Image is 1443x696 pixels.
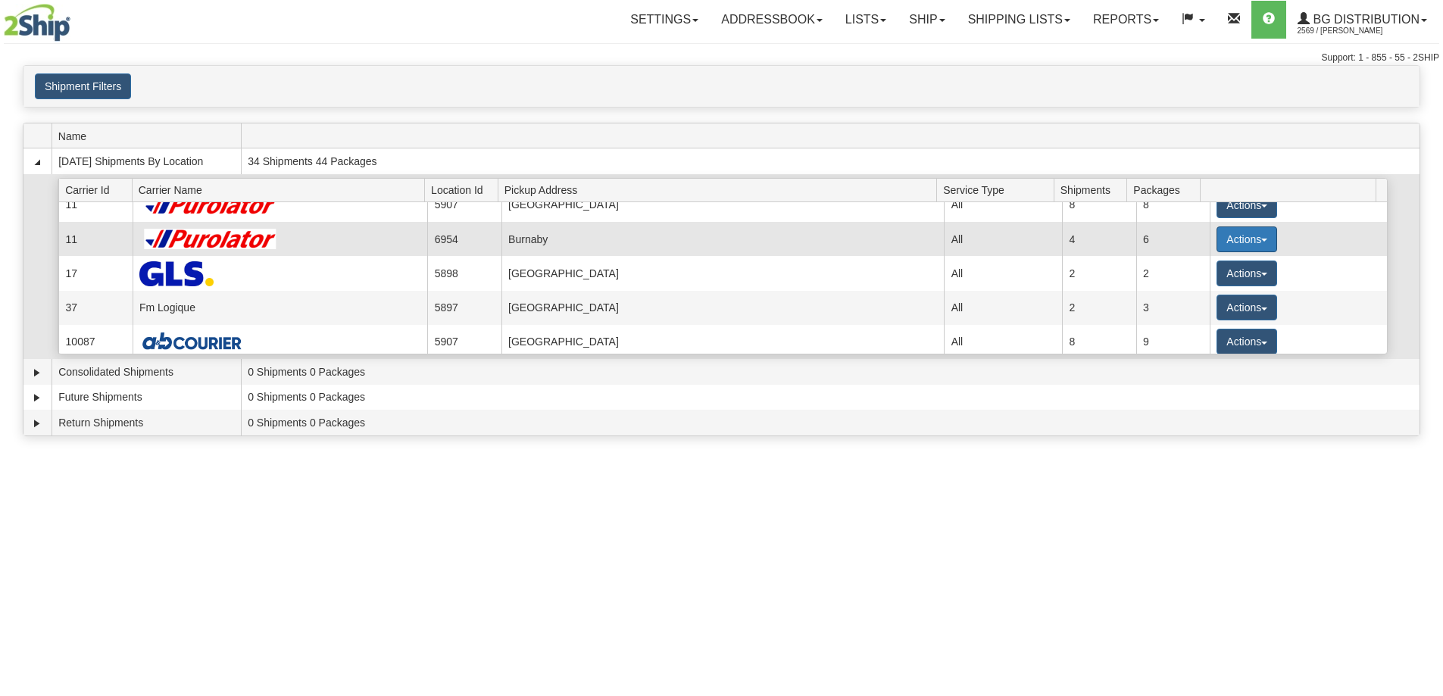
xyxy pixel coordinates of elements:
td: 34 Shipments 44 Packages [241,148,1420,174]
td: 2 [1136,256,1210,290]
td: 8 [1136,188,1210,222]
button: Actions [1217,329,1277,354]
td: 8 [1062,188,1135,222]
a: Expand [30,390,45,405]
td: All [944,325,1062,359]
img: Purolator [139,195,283,215]
td: 11 [58,222,132,256]
span: Service Type [943,178,1054,201]
td: 5907 [427,188,501,222]
td: 2 [1062,256,1135,290]
button: Actions [1217,226,1277,252]
span: Carrier Id [65,178,132,201]
td: [GEOGRAPHIC_DATA] [501,325,945,359]
td: 37 [58,291,132,325]
td: 10087 [58,325,132,359]
a: Lists [834,1,898,39]
td: 11 [58,188,132,222]
td: 6954 [427,222,501,256]
a: Shipping lists [957,1,1082,39]
td: [GEOGRAPHIC_DATA] [501,291,945,325]
td: 6 [1136,222,1210,256]
td: Future Shipments [52,385,241,410]
button: Actions [1217,192,1277,218]
a: Expand [30,365,45,380]
button: Shipment Filters [35,73,131,99]
a: BG Distribution 2569 / [PERSON_NAME] [1286,1,1438,39]
td: Fm Logique [133,291,428,325]
td: 5907 [427,325,501,359]
td: All [944,291,1062,325]
button: Actions [1217,261,1277,286]
img: Purolator [139,229,283,249]
td: 0 Shipments 0 Packages [241,385,1420,410]
td: 8 [1062,325,1135,359]
img: GLS Canada [139,261,214,286]
td: 17 [58,256,132,290]
td: 5897 [427,291,501,325]
span: Packages [1133,178,1200,201]
td: All [944,222,1062,256]
span: Location Id [431,178,498,201]
td: All [944,256,1062,290]
td: 0 Shipments 0 Packages [241,410,1420,435]
a: Ship [898,1,956,39]
td: 3 [1136,291,1210,325]
td: All [944,188,1062,222]
a: Reports [1082,1,1170,39]
td: 0 Shipments 0 Packages [241,359,1420,385]
td: Consolidated Shipments [52,359,241,385]
a: Settings [619,1,710,39]
td: [GEOGRAPHIC_DATA] [501,188,945,222]
span: 2569 / [PERSON_NAME] [1298,23,1411,39]
td: 4 [1062,222,1135,256]
span: Shipments [1060,178,1127,201]
td: Return Shipments [52,410,241,435]
span: Carrier Name [139,178,425,201]
span: BG Distribution [1310,13,1420,26]
span: Name [58,124,241,148]
span: Pickup Address [504,178,937,201]
td: Burnaby [501,222,945,256]
div: Support: 1 - 855 - 55 - 2SHIP [4,51,1439,64]
a: Addressbook [710,1,834,39]
td: [GEOGRAPHIC_DATA] [501,256,945,290]
img: A&B Courier [139,329,245,354]
a: Collapse [30,154,45,170]
td: 9 [1136,325,1210,359]
a: Expand [30,416,45,431]
td: [DATE] Shipments By Location [52,148,241,174]
button: Actions [1217,295,1277,320]
td: 2 [1062,291,1135,325]
td: 5898 [427,256,501,290]
img: logo2569.jpg [4,4,70,42]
